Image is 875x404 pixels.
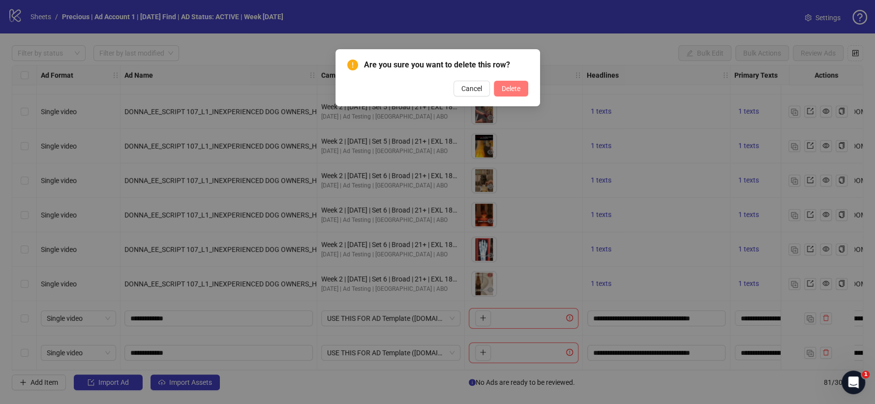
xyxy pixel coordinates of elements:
[461,85,482,93] span: Cancel
[453,81,490,96] button: Cancel
[502,85,520,93] span: Delete
[494,81,528,96] button: Delete
[862,371,870,378] span: 1
[347,60,358,70] span: exclamation-circle
[364,59,528,71] span: Are you sure you want to delete this row?
[842,371,865,394] iframe: Intercom live chat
